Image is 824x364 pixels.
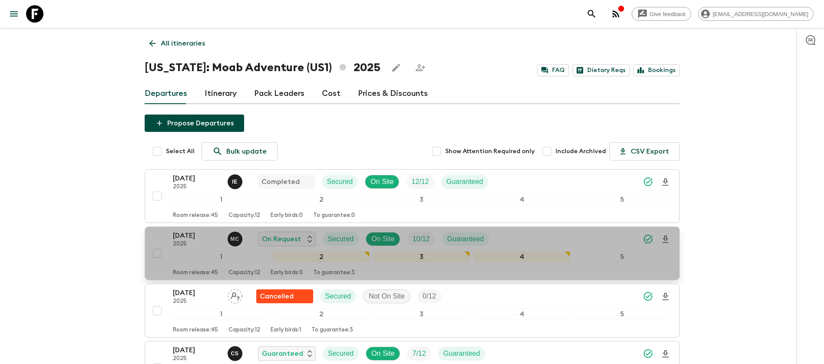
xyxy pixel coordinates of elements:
[328,234,354,244] p: Secured
[173,355,221,362] p: 2025
[325,291,351,302] p: Secured
[273,194,370,205] div: 2
[173,173,221,184] p: [DATE]
[660,349,671,359] svg: Download Onboarding
[323,232,359,246] div: Secured
[406,175,434,189] div: Trip Fill
[320,289,357,303] div: Secured
[708,11,813,17] span: [EMAIL_ADDRESS][DOMAIN_NAME]
[363,289,410,303] div: Not On Site
[447,234,484,244] p: Guaranteed
[323,347,359,361] div: Secured
[369,291,405,302] p: Not On Site
[643,348,653,359] svg: Synced Successfully
[373,194,470,205] div: 3
[358,83,428,104] a: Prices & Discounts
[173,298,221,305] p: 2025
[173,194,270,205] div: 1
[271,269,303,276] p: Early birds: 0
[173,308,270,320] div: 1
[145,226,680,280] button: [DATE]2025Megan ChinworthOn RequestSecuredOn SiteTrip FillGuaranteed12345Room release:45Capacity:...
[387,59,405,76] button: Edit this itinerary
[556,147,606,156] span: Include Archived
[311,327,353,334] p: To guarantee: 3
[407,232,435,246] div: Trip Fill
[313,212,355,219] p: To guarantee: 0
[645,11,691,17] span: Give feedback
[161,38,205,49] p: All itineraries
[417,289,441,303] div: Trip Fill
[145,169,680,223] button: [DATE]2025Issam El-HadriCompletedSecuredOn SiteTrip FillGuaranteed12345Room release:45Capacity:12...
[228,346,244,361] button: CS
[322,83,341,104] a: Cost
[173,345,221,355] p: [DATE]
[365,175,399,189] div: On Site
[473,308,570,320] div: 4
[173,230,221,241] p: [DATE]
[407,347,431,361] div: Trip Fill
[373,308,470,320] div: 3
[256,289,313,303] div: Flash Pack cancellation
[643,234,653,244] svg: Synced Successfully
[262,234,301,244] p: On Request
[228,212,260,219] p: Capacity: 12
[412,234,430,244] p: 10 / 12
[228,177,244,184] span: Issam El-Hadri
[173,241,221,248] p: 2025
[173,327,218,334] p: Room release: 45
[633,64,680,76] a: Bookings
[228,269,260,276] p: Capacity: 12
[145,59,381,76] h1: [US_STATE]: Moab Adventure (US1) 2025
[261,177,300,187] p: Completed
[660,292,671,302] svg: Download Onboarding
[173,269,218,276] p: Room release: 45
[327,177,353,187] p: Secured
[202,142,278,161] a: Bulk update
[145,83,187,104] a: Departures
[5,5,23,23] button: menu
[574,308,671,320] div: 5
[473,194,570,205] div: 4
[271,212,303,219] p: Early birds: 0
[145,35,210,52] a: All itineraries
[228,349,244,356] span: Charlie Santiago
[173,288,221,298] p: [DATE]
[271,327,301,334] p: Early birds: 1
[443,348,480,359] p: Guaranteed
[632,7,691,21] a: Give feedback
[231,236,239,243] p: M C
[173,251,270,262] div: 1
[145,115,244,132] button: Propose Departures
[273,251,370,262] div: 2
[574,194,671,205] div: 5
[698,7,814,21] div: [EMAIL_ADDRESS][DOMAIN_NAME]
[166,147,195,156] span: Select All
[660,234,671,245] svg: Download Onboarding
[373,251,470,262] div: 3
[411,177,429,187] p: 12 / 12
[145,284,680,338] button: [DATE]2025Assign pack leaderFlash Pack cancellationSecuredNot On SiteTrip Fill12345Room release:4...
[228,232,244,246] button: MC
[226,146,267,157] p: Bulk update
[371,234,394,244] p: On Site
[205,83,237,104] a: Itinerary
[643,177,653,187] svg: Synced Successfully
[609,142,680,161] button: CSV Export
[445,147,535,156] span: Show Attention Required only
[366,232,400,246] div: On Site
[643,291,653,302] svg: Synced Successfully
[262,348,303,359] p: Guaranteed
[322,175,358,189] div: Secured
[273,308,370,320] div: 2
[173,212,218,219] p: Room release: 45
[660,177,671,187] svg: Download Onboarding
[412,59,429,76] span: Share this itinerary
[412,348,426,359] p: 7 / 12
[572,64,630,76] a: Dietary Reqs
[574,251,671,262] div: 5
[228,327,260,334] p: Capacity: 12
[366,347,400,361] div: On Site
[260,291,294,302] p: Cancelled
[313,269,355,276] p: To guarantee: 3
[473,251,570,262] div: 4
